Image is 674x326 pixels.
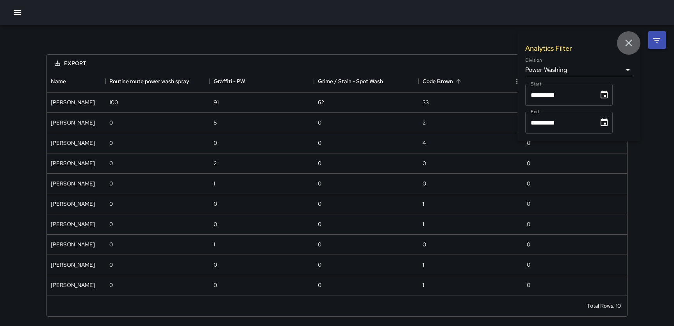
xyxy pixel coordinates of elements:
div: 4 [423,139,426,147]
div: Routine route power wash spray [109,70,189,92]
div: 0 [318,159,321,167]
div: 1 [214,240,215,248]
div: Grime / Stain - Spot Wash [318,70,383,92]
div: Edwin Barillas [51,139,95,147]
div: Bryan Alexander [51,220,95,228]
div: 0 [109,139,113,147]
div: 91 [214,98,219,106]
div: 0 [109,200,113,208]
div: 1 [423,261,424,269]
div: 0 [109,261,113,269]
div: Diego De La Oliva [51,180,95,187]
button: Export [48,56,93,71]
div: 0 [214,139,217,147]
div: 0 [109,159,113,167]
div: 0 [109,119,113,126]
div: Power Washing [525,64,633,76]
div: Graffiti - PW [214,70,245,92]
div: 0 [318,261,321,269]
div: 0 [318,240,321,248]
div: 0 [214,220,217,228]
div: 0 [423,180,426,187]
div: Ken McCarter [51,200,95,208]
div: 0 [318,180,321,187]
div: 33 [423,98,429,106]
div: Nicolas Vega [51,119,95,126]
div: 1 [214,180,215,187]
div: Graffiti - PW [210,70,314,92]
div: 0 [109,281,113,289]
div: 0 [527,200,530,208]
div: Name [47,70,105,92]
div: DeAndre Barney [51,98,95,106]
div: 0 [423,159,426,167]
div: 0 [527,139,530,147]
div: 1 [423,220,424,228]
div: 0 [318,119,321,126]
div: 100 [109,98,118,106]
div: 0 [423,240,426,248]
div: 0 [318,139,321,147]
div: 0 [527,261,530,269]
div: Maclis Velasquez [51,261,95,269]
div: Total Rows: 10 [587,302,621,310]
div: 2 [423,119,426,126]
button: Sort [453,76,464,87]
label: Division [525,57,542,64]
div: 1 [423,281,424,289]
div: 0 [109,220,113,228]
div: 0 [527,159,530,167]
div: 0 [527,281,530,289]
div: Elimar Martinez [51,240,95,248]
button: Choose date, selected date is Sep 30, 2025 [596,115,612,130]
div: 0 [318,281,321,289]
div: 0 [527,240,530,248]
label: End [531,108,539,115]
div: 0 [318,200,321,208]
h1: Analytics Filter [525,44,572,53]
div: Name [51,70,66,92]
div: 0 [109,240,113,248]
div: Grime / Stain - Spot Wash [314,70,418,92]
button: Choose date, selected date is Sep 1, 2025 [596,87,612,103]
div: 0 [109,180,113,187]
div: 0 [214,200,217,208]
div: Dago Cervantes [51,159,95,167]
div: Code Brown [419,70,523,92]
div: Enrique Cervantes [51,281,95,289]
div: 0 [527,220,530,228]
div: 0 [214,281,217,289]
div: 0 [214,261,217,269]
div: Code Brown [423,70,453,92]
div: 0 [318,220,321,228]
div: Routine route power wash spray [105,70,210,92]
div: 0 [527,180,530,187]
label: Start [531,80,541,87]
button: Menu [511,75,523,87]
div: 5 [214,119,217,126]
div: 62 [318,98,324,106]
div: 1 [423,200,424,208]
div: 2 [214,159,217,167]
